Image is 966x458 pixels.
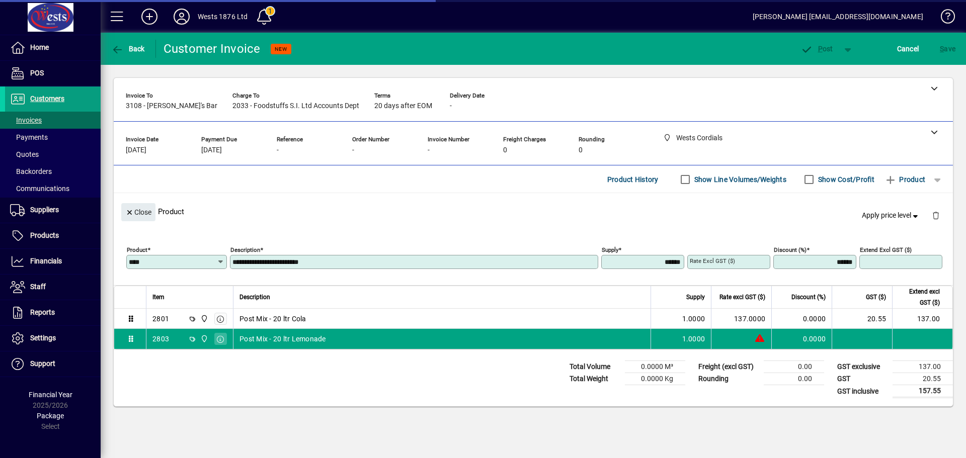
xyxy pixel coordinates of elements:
[101,40,156,58] app-page-header-button: Back
[5,249,101,274] a: Financials
[239,314,306,324] span: Post Mix - 20 ltr Cola
[753,9,923,25] div: [PERSON_NAME] [EMAIL_ADDRESS][DOMAIN_NAME]
[126,146,146,154] span: [DATE]
[374,102,432,110] span: 20 days after EOM
[119,207,158,216] app-page-header-button: Close
[816,174,874,185] label: Show Cost/Profit
[152,334,169,344] div: 2803
[625,373,685,385] td: 0.0000 Kg
[862,210,920,221] span: Apply price level
[893,373,953,385] td: 20.55
[121,203,155,221] button: Close
[30,206,59,214] span: Suppliers
[818,45,823,53] span: P
[795,40,838,58] button: Post
[607,171,659,188] span: Product History
[30,95,64,103] span: Customers
[126,102,217,110] span: 3108 - [PERSON_NAME]'s Bar
[30,283,46,291] span: Staff
[503,146,507,154] span: 0
[692,174,786,185] label: Show Line Volumes/Weights
[884,171,925,188] span: Product
[37,412,64,420] span: Package
[5,223,101,248] a: Products
[10,150,39,158] span: Quotes
[30,231,59,239] span: Products
[5,163,101,180] a: Backorders
[10,116,42,124] span: Invoices
[800,45,833,53] span: ost
[5,146,101,163] a: Quotes
[198,333,209,344] span: Wests Cordials
[450,102,452,110] span: -
[5,274,101,300] a: Staff
[127,246,147,253] mat-label: Product
[933,2,953,35] a: Knowledge Base
[771,309,832,329] td: 0.0000
[30,308,55,316] span: Reports
[230,246,260,253] mat-label: Description
[164,41,261,57] div: Customer Invoice
[893,361,953,373] td: 137.00
[686,292,705,303] span: Supply
[5,198,101,223] a: Suppliers
[579,146,583,154] span: 0
[924,211,948,220] app-page-header-button: Delete
[239,292,270,303] span: Description
[30,257,62,265] span: Financials
[879,170,930,189] button: Product
[428,146,430,154] span: -
[275,46,287,52] span: NEW
[895,40,922,58] button: Cancel
[198,9,248,25] div: Wests 1876 Ltd
[10,185,69,193] span: Communications
[565,373,625,385] td: Total Weight
[10,133,48,141] span: Payments
[897,41,919,57] span: Cancel
[866,292,886,303] span: GST ($)
[717,314,765,324] div: 137.0000
[892,309,952,329] td: 137.00
[277,146,279,154] span: -
[940,41,955,57] span: ave
[5,112,101,129] a: Invoices
[109,40,147,58] button: Back
[166,8,198,26] button: Profile
[114,193,953,230] div: Product
[125,204,151,221] span: Close
[603,170,663,189] button: Product History
[133,8,166,26] button: Add
[924,203,948,227] button: Delete
[10,167,52,175] span: Backorders
[764,373,824,385] td: 0.00
[29,391,72,399] span: Financial Year
[774,246,807,253] mat-label: Discount (%)
[152,292,165,303] span: Item
[832,361,893,373] td: GST exclusive
[719,292,765,303] span: Rate excl GST ($)
[5,35,101,60] a: Home
[937,40,958,58] button: Save
[771,329,832,349] td: 0.0000
[5,351,101,377] a: Support
[565,361,625,373] td: Total Volume
[30,69,44,77] span: POS
[832,385,893,398] td: GST inclusive
[858,207,924,225] button: Apply price level
[832,373,893,385] td: GST
[682,334,705,344] span: 1.0000
[5,300,101,325] a: Reports
[791,292,826,303] span: Discount (%)
[30,359,55,368] span: Support
[5,326,101,351] a: Settings
[30,334,56,342] span: Settings
[602,246,618,253] mat-label: Supply
[239,334,326,344] span: Post Mix - 20 ltr Lemonade
[832,309,892,329] td: 20.55
[899,286,940,308] span: Extend excl GST ($)
[682,314,705,324] span: 1.0000
[764,361,824,373] td: 0.00
[198,313,209,324] span: Wests Cordials
[690,257,735,264] mat-label: Rate excl GST ($)
[201,146,222,154] span: [DATE]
